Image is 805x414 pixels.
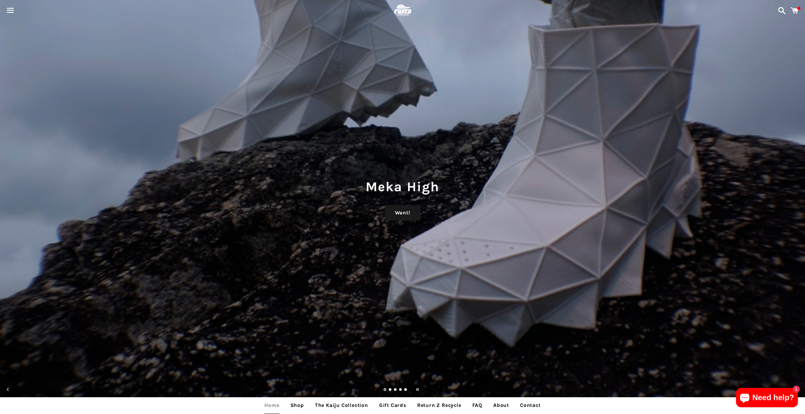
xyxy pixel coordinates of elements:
[286,397,309,413] a: Shop
[734,388,800,409] inbox-online-store-chat: Shopify online store chat
[6,177,799,196] h1: Meka High
[515,397,545,413] a: Contact
[389,389,392,392] a: Load slide 2
[310,397,373,413] a: The Kaiju Collection
[394,389,397,392] a: Load slide 3
[790,382,804,397] button: Next slide
[384,389,387,392] a: Slide 1, current
[410,382,425,397] button: Pause slideshow
[412,397,466,413] a: Return 2 Recycle
[374,397,411,413] a: Gift Cards
[260,397,284,413] a: Home
[385,205,420,221] a: Want!
[399,389,402,392] a: Load slide 4
[488,397,514,413] a: About
[467,397,487,413] a: FAQ
[404,389,407,392] a: Load slide 5
[1,382,15,397] button: Previous slide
